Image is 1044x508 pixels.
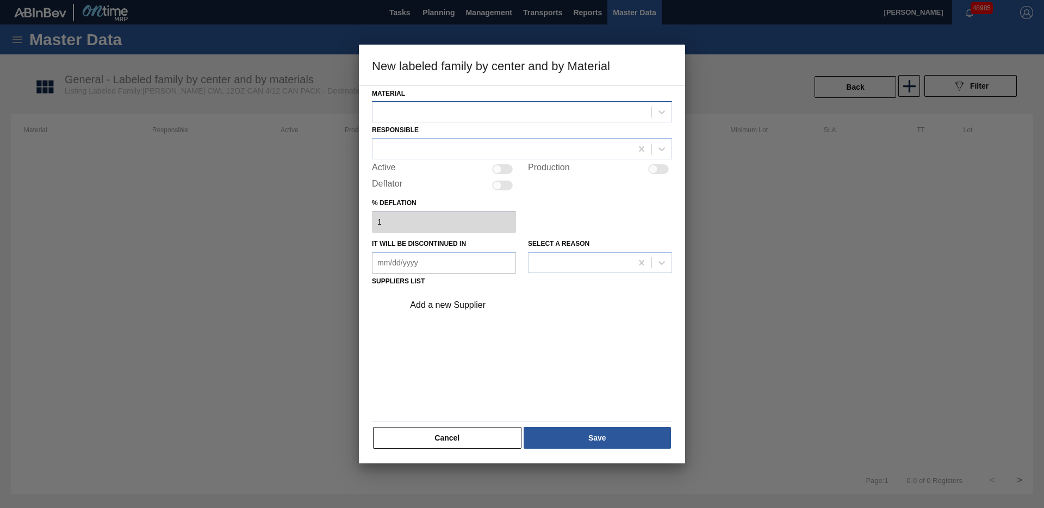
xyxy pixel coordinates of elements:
label: % deflation [372,195,516,211]
label: It will be discontinued in [372,240,466,247]
h3: New labeled family by center and by Material [359,45,685,86]
input: mm/dd/yyyy [372,252,516,274]
button: Save [524,427,671,449]
label: Material [372,90,405,97]
label: Select a reason [528,240,589,247]
label: Suppliers list [372,277,425,285]
label: Production [528,163,570,176]
label: Active [372,163,396,176]
label: Deflator [372,179,402,192]
button: Cancel [373,427,521,449]
div: Add a new Supplier [410,300,623,310]
label: Responsible [372,126,419,134]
